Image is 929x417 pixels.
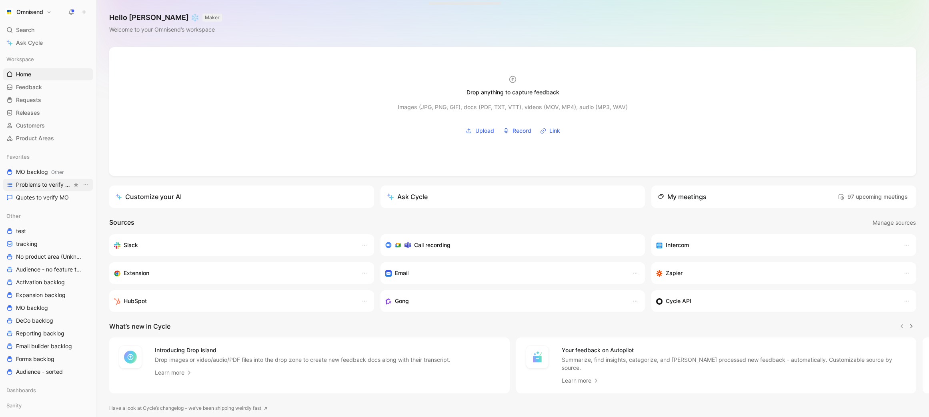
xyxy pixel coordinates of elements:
a: Quotes to verify MO [3,192,93,204]
div: Dashboards [3,384,93,399]
div: Sync customers & send feedback from custom sources. Get inspired by our favorite use case [656,296,895,306]
button: MAKER [202,14,222,22]
span: Home [16,70,31,78]
span: Email builder backlog [16,342,72,350]
button: View actions [82,278,90,286]
span: Product Areas [16,134,54,142]
a: DeCo backlog [3,315,93,327]
button: View actions [82,194,90,202]
button: View actions [82,304,90,312]
a: No product area (Unknowns) [3,251,93,263]
button: View actions [82,291,90,299]
span: Record [513,126,531,136]
button: View actions [82,168,90,176]
h3: Gong [395,296,409,306]
span: tracking [16,240,38,248]
button: View actions [82,181,90,189]
h4: Your feedback on Autopilot [562,345,907,355]
a: Problems to verify MOView actions [3,179,93,191]
span: Audience - sorted [16,368,63,376]
a: Ask Cycle [3,37,93,49]
div: Record & transcribe meetings from Zoom, Meet & Teams. [385,240,634,250]
a: Requests [3,94,93,106]
h2: Sources [109,217,134,228]
h3: Cycle API [666,296,691,306]
h3: Email [395,268,408,278]
a: Learn more [155,368,192,377]
span: Workspace [6,55,34,63]
a: Activation backlog [3,276,93,288]
div: Capture feedback from anywhere on the web [114,268,353,278]
div: Drop anything to capture feedback [467,88,559,97]
h3: Slack [124,240,138,250]
a: Email builder backlog [3,340,93,352]
h2: What’s new in Cycle [109,321,170,331]
button: Record [500,125,534,137]
a: Customers [3,120,93,132]
div: Sync your customers, send feedback and get updates in Intercom [656,240,895,250]
span: Manage sources [873,218,916,227]
span: Forms backlog [16,355,54,363]
span: MO backlog [16,168,64,176]
button: Manage sources [872,217,916,228]
a: Home [3,68,93,80]
div: Search [3,24,93,36]
button: View actions [82,342,90,350]
span: Quotes to verify MO [16,194,69,202]
a: Customize your AI [109,186,374,208]
a: test [3,225,93,237]
div: Welcome to your Omnisend’s workspace [109,25,222,34]
div: My meetings [658,192,707,202]
div: Images (JPG, PNG, GIF), docs (PDF, TXT, VTT), videos (MOV, MP4), audio (MP3, WAV) [398,102,628,112]
div: Sanity [3,399,93,411]
div: Sync your customers, send feedback and get updates in Slack [114,240,353,250]
span: Problems to verify MO [16,181,72,189]
a: Audience - no feature tag [3,263,93,275]
h3: HubSpot [124,296,147,306]
span: Releases [16,109,40,117]
span: Activation backlog [16,278,65,286]
span: Favorites [6,153,30,161]
h1: Omnisend [16,8,43,16]
button: 97 upcoming meetings [836,190,910,203]
div: Favorites [3,151,93,163]
a: Forms backlog [3,353,93,365]
div: Customize your AI [116,192,182,202]
a: Reporting backlog [3,327,93,339]
h3: Intercom [666,240,689,250]
a: Learn more [562,376,599,385]
button: Upload [463,125,497,137]
span: Dashboards [6,386,36,394]
button: View actions [82,368,90,376]
span: Other [51,169,64,175]
span: Other [6,212,21,220]
p: Summarize, find insights, categorize, and [PERSON_NAME] processed new feedback - automatically. C... [562,356,907,372]
span: Ask Cycle [16,38,43,48]
h1: Hello [PERSON_NAME] ❄️ [109,13,222,22]
a: Have a look at Cycle’s changelog – we’ve been shipping weirdly fast [109,404,268,412]
a: Expansion backlog [3,289,93,301]
span: Requests [16,96,41,104]
button: OmnisendOmnisend [3,6,54,18]
div: OthertesttrackingNo product area (Unknowns)Audience - no feature tagActivation backlogExpansion b... [3,210,93,378]
span: Feedback [16,83,42,91]
span: 97 upcoming meetings [838,192,908,202]
span: DeCo backlog [16,317,53,325]
button: View actions [82,253,90,261]
h3: Extension [124,268,149,278]
button: View actions [82,317,90,325]
button: View actions [82,355,90,363]
span: Upload [475,126,494,136]
div: Workspace [3,53,93,65]
a: Feedback [3,81,93,93]
p: Drop images or video/audio/PDF files into the drop zone to create new feedback docs along with th... [155,356,450,364]
span: No product area (Unknowns) [16,253,82,261]
button: View actions [82,265,90,273]
span: Reporting backlog [16,329,64,337]
button: Ask Cycle [380,186,645,208]
a: MO backlogOther [3,166,93,178]
div: Sanity [3,399,93,414]
span: test [16,227,26,235]
span: Link [549,126,560,136]
a: Releases [3,107,93,119]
